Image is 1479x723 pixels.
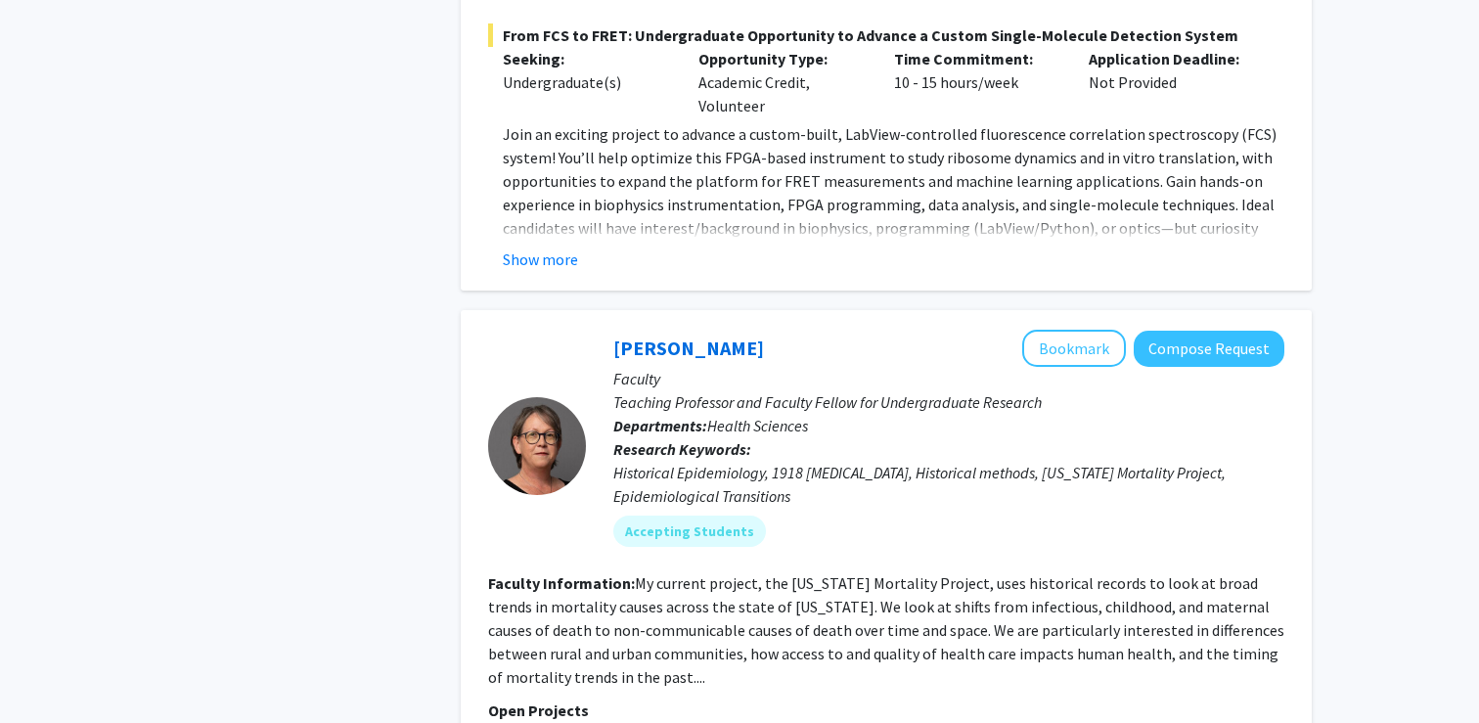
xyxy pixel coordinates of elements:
button: Show more [503,248,578,271]
a: [PERSON_NAME] [613,336,764,360]
div: Academic Credit, Volunteer [684,47,879,117]
button: Add Carolyn Orbann to Bookmarks [1022,330,1126,367]
p: Opportunity Type: [698,47,865,70]
p: Teaching Professor and Faculty Fellow for Undergraduate Research [613,390,1284,414]
b: Research Keywords: [613,439,751,459]
div: Not Provided [1074,47,1270,117]
b: Faculty Information: [488,573,635,593]
p: Open Projects [488,699,1284,722]
div: Undergraduate(s) [503,70,669,94]
div: Historical Epidemiology, 1918 [MEDICAL_DATA], Historical methods, [US_STATE] Mortality Project, E... [613,461,1284,508]
p: Seeking: [503,47,669,70]
mat-chip: Accepting Students [613,516,766,547]
iframe: Chat [1396,635,1464,708]
p: Time Commitment: [894,47,1060,70]
p: Faculty [613,367,1284,390]
b: Departments: [613,416,707,435]
fg-read-more: My current project, the [US_STATE] Mortality Project, uses historical records to look at broad tr... [488,573,1284,687]
button: Compose Request to Carolyn Orbann [1134,331,1284,367]
span: From FCS to FRET: Undergraduate Opportunity to Advance a Custom Single-Molecule Detection System [488,23,1284,47]
p: Application Deadline: [1089,47,1255,70]
span: Health Sciences [707,416,808,435]
span: Join an exciting project to advance a custom-built, LabView-controlled fluorescence correlation s... [503,124,1277,285]
div: 10 - 15 hours/week [879,47,1075,117]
